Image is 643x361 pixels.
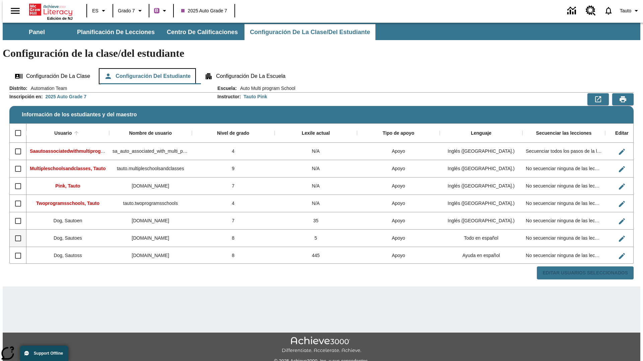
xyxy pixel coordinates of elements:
[357,195,440,212] div: Apoyo
[109,177,192,195] div: tauto.pink
[36,201,99,206] span: Twoprogramsschools, Tauto
[275,212,357,230] div: 35
[522,247,605,264] div: No secuenciar ninguna de las lecciones
[27,85,67,92] span: Automation Team
[54,130,72,136] div: Usuario
[192,230,275,247] div: 8
[5,1,25,21] button: Abrir el menú lateral
[3,24,376,40] div: Subbarra de navegación
[9,86,27,91] h2: Distrito :
[9,68,95,84] button: Configuración de la clase
[275,177,357,195] div: N/A
[192,160,275,177] div: 9
[34,351,63,356] span: Support Offline
[615,145,629,158] button: Editar Usuario
[92,7,98,14] span: ES
[357,177,440,195] div: Apoyo
[440,212,522,230] div: Inglés (EE. UU.)
[243,93,267,100] div: Tauto Pink
[522,212,605,230] div: No secuenciar ninguna de las lecciones
[357,212,440,230] div: Apoyo
[20,346,68,361] button: Support Offline
[30,148,177,154] span: Saautoassociatedwithmultiprogr, Saautoassociatedwithmultiprogr
[357,143,440,160] div: Apoyo
[192,247,275,264] div: 8
[275,247,357,264] div: 445
[536,130,592,136] div: Secuenciar las lecciones
[615,180,629,193] button: Editar Usuario
[600,2,617,19] a: Notificaciones
[151,5,171,17] button: Boost El color de la clase es morado/púrpura. Cambiar el color de la clase.
[9,85,634,280] div: Información de los estudiantes y del maestro
[357,160,440,177] div: Apoyo
[29,3,73,16] a: Portada
[161,24,243,40] button: Centro de calificaciones
[615,232,629,245] button: Editar Usuario
[109,160,192,177] div: tauto.multipleschoolsandclasses
[22,112,137,118] span: Información de los estudiantes y del maestro
[587,93,609,105] button: Exportar a CSV
[9,94,43,100] h2: Inscripción en :
[54,253,82,258] span: Dog, Sautoss
[115,5,147,17] button: Grado: Grado 7, Elige un grado
[440,247,522,264] div: Ayuda en español
[563,2,582,20] a: Centro de información
[275,195,357,212] div: N/A
[192,143,275,160] div: 4
[55,183,80,189] span: Pink, Tauto
[620,7,631,14] span: Tauto
[109,195,192,212] div: tauto.twoprogramsschools
[522,230,605,247] div: No secuenciar ninguna de las lecciones
[109,247,192,264] div: sautoss.dog
[192,195,275,212] div: 4
[9,68,634,84] div: Configuración de la clase/del estudiante
[109,230,192,247] div: sautoes.dog
[77,28,155,36] span: Planificación de lecciones
[89,5,111,17] button: Lenguaje: ES, Selecciona un idioma
[302,130,330,136] div: Lexile actual
[72,24,160,40] button: Planificación de lecciones
[522,195,605,212] div: No secuenciar ninguna de las lecciones
[615,130,629,136] div: Editar
[582,2,600,20] a: Centro de recursos, Se abrirá en una pestaña nueva.
[167,28,238,36] span: Centro de calificaciones
[382,130,414,136] div: Tipo de apoyo
[275,160,357,177] div: N/A
[30,166,105,171] span: Multipleschoolsandclasses, Tauto
[237,85,295,92] span: Auto Multi program School
[357,247,440,264] div: Apoyo
[199,68,291,84] button: Configuración de la escuela
[615,249,629,263] button: Editar Usuario
[615,215,629,228] button: Editar Usuario
[192,212,275,230] div: 7
[46,93,86,100] div: 2025 Auto Grade 7
[244,24,375,40] button: Configuración de la clase/del estudiante
[440,160,522,177] div: Inglés (EE. UU.)
[275,143,357,160] div: N/A
[109,143,192,160] div: sa_auto_associated_with_multi_program_classes
[118,7,135,14] span: Grado 7
[181,7,227,14] span: 2025 Auto Grade 7
[3,23,640,40] div: Subbarra de navegación
[357,230,440,247] div: Apoyo
[522,143,605,160] div: Secuenciar todos los pasos de la lección
[471,130,491,136] div: Lenguaje
[99,68,196,84] button: Configuración del estudiante
[217,130,249,136] div: Nivel de grado
[155,6,158,15] span: B
[54,235,82,241] span: Dog, Sautoes
[217,94,241,100] h2: Instructor :
[192,177,275,195] div: 7
[440,230,522,247] div: Todo en español
[29,28,45,36] span: Panel
[440,195,522,212] div: Inglés (EE. UU.)
[217,86,237,91] h2: Escuela :
[615,197,629,211] button: Editar Usuario
[440,177,522,195] div: Inglés (EE. UU.)
[3,24,70,40] button: Panel
[615,162,629,176] button: Editar Usuario
[612,93,634,105] button: Vista previa de impresión
[29,2,73,20] div: Portada
[522,160,605,177] div: No secuenciar ninguna de las lecciones
[129,130,172,136] div: Nombre de usuario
